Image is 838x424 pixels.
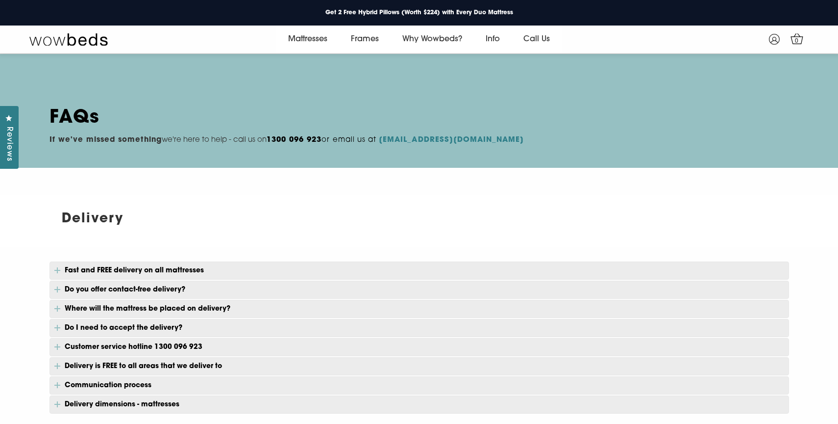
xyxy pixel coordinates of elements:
p: Do I need to accept the delivery? [49,319,789,337]
p: we're here to help - call us on [49,135,789,146]
a: 0 [788,30,805,47]
p: Delivery dimensions - mattresses [49,396,789,414]
p: Fast and FREE delivery on all mattresses [49,262,789,280]
p: Customer service hotline 1300 096 923 [49,338,789,356]
span: 0 [792,36,802,46]
a: Info [474,26,512,53]
a: Why Wowbeds? [391,26,474,53]
p: Where will the mattress be placed on delivery? [49,300,789,318]
a: Mattresses [276,26,339,53]
strong: If we've missed something [49,136,162,144]
strong: Delivery [62,212,123,226]
p: Communication process [49,376,789,395]
p: Delivery is FREE to all areas that we deliver to [49,357,789,375]
strong: FAQs [49,109,100,127]
a: Call Us [512,26,562,53]
a: 1300 096 923 [267,136,322,144]
p: Do you offer contact-free delivery? [49,281,789,299]
a: Frames [339,26,391,53]
img: Wow Beds Logo [29,32,108,46]
a: Get 2 Free Hybrid Pillows (Worth $224) with Every Duo Mattress [318,6,521,19]
span: Reviews [2,127,15,161]
strong: [EMAIL_ADDRESS][DOMAIN_NAME] [379,136,524,144]
a: [EMAIL_ADDRESS][DOMAIN_NAME] [376,136,524,144]
span: or email us at [321,136,524,144]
